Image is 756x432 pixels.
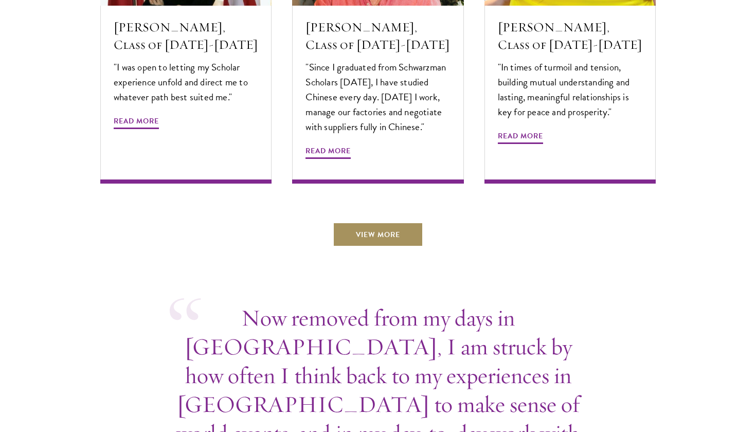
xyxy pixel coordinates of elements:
p: "Since I graduated from Schwarzman Scholars [DATE], I have studied Chinese every day. [DATE] I wo... [305,60,450,134]
h5: [PERSON_NAME], Class of [DATE]-[DATE] [498,19,642,53]
a: View More [333,222,423,247]
h5: [PERSON_NAME], Class of [DATE]-[DATE] [305,19,450,53]
p: "I was open to letting my Scholar experience unfold and direct me to whatever path best suited me." [114,60,258,104]
span: Read More [498,130,543,146]
span: Read More [114,115,159,131]
span: Read More [305,145,351,160]
p: "In times of turmoil and tension, building mutual understanding and lasting, meaningful relations... [498,60,642,119]
h5: [PERSON_NAME], Class of [DATE]-[DATE] [114,19,258,53]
